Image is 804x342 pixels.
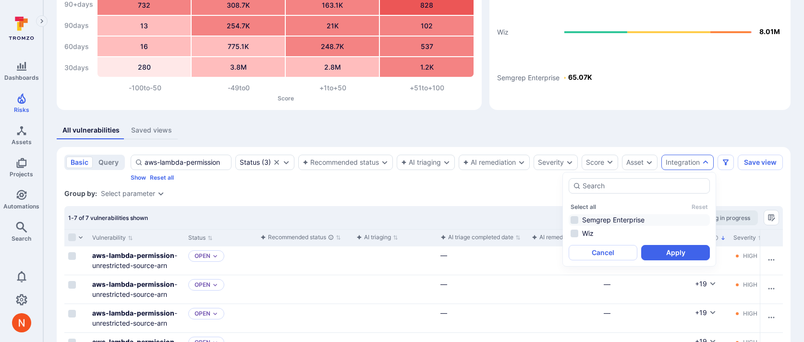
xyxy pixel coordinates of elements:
[380,16,473,36] div: 102
[64,16,93,35] div: 90 days
[353,275,437,304] div: Cell for aiCtx
[150,174,174,181] button: Reset all
[440,233,521,241] button: Sort by function(){return k.createElement(fN.A,{direction:"row",alignItems:"center",gap:4},k.crea...
[666,159,700,166] button: Integration
[88,304,184,332] div: Cell for Vulnerability
[184,275,256,304] div: Cell for Status
[538,159,564,166] button: Severity
[64,275,88,304] div: Cell for selection
[696,214,750,221] span: Triaging in progress
[440,250,524,260] div: —
[600,275,691,304] div: Cell for aiCtx.remediationFinishedAt
[273,159,280,166] button: Clear selection
[437,275,528,304] div: Cell for aiCtx.triageFinishedAt
[64,58,93,77] div: 30 days
[92,280,174,288] b: aws-lambda-permission
[12,138,32,146] span: Assets
[760,246,783,275] div: Cell for
[195,310,210,318] p: Open
[356,233,398,241] button: Sort by function(){return k.createElement(fN.A,{direction:"row",alignItems:"center",gap:4},k.crea...
[691,275,730,304] div: Cell for Score
[401,159,441,166] button: AI triaging
[463,159,516,166] button: AI remediation
[568,73,592,81] text: 65.07K
[64,189,97,198] span: Group by:
[98,83,192,93] div: -100 to -50
[12,313,31,332] img: ACg8ocIprwjrgDQnDsNSk9Ghn5p5-B8DpAKWoJ5Gi9syOE4K59tr4Q=s96-c
[440,308,524,318] div: —
[760,304,783,332] div: Cell for
[702,159,709,166] button: Expand dropdown
[92,309,174,317] b: aws-lambda-permission
[730,246,802,275] div: Cell for Severity
[62,125,120,135] div: All vulnerabilities
[192,16,285,36] div: 254.7K
[145,158,227,167] input: Search vulnerability
[192,37,285,56] div: 775.1K
[566,159,573,166] button: Expand dropdown
[569,228,710,239] li: Wiz
[64,304,88,332] div: Cell for selection
[97,37,191,56] div: 16
[260,233,341,241] button: Sort by function(){return k.createElement(fN.A,{direction:"row",alignItems:"center",gap:4},k.crea...
[240,159,271,166] div: ( 3 )
[695,308,707,318] div: +19
[764,210,779,225] button: Manage columns
[36,15,48,27] button: Expand navigation menu
[604,308,687,318] div: —
[720,233,726,243] p: Sorted by: Highest first
[286,37,379,56] div: 248.7K
[97,16,191,36] div: 13
[381,159,389,166] button: Expand dropdown
[98,95,474,102] p: Score
[68,252,76,260] span: Select row
[192,83,286,93] div: -49 to 0
[759,27,780,36] text: 8.01M
[184,304,256,332] div: Cell for Status
[92,251,177,269] a: aws-lambda-permission-unrestricted-source-arn
[92,234,133,242] button: Sort by Vulnerability
[718,155,734,170] button: Filters
[764,310,779,325] button: Row actions menu
[600,304,691,332] div: Cell for aiCtx.remediationFinishedAt
[582,155,618,170] button: Score
[528,246,600,275] div: Cell for aiCtx.remediationStatus
[497,28,509,37] text: Wiz
[380,57,473,77] div: 1.2K
[440,279,524,289] div: —
[68,310,76,318] span: Select row
[68,233,76,241] span: Select all rows
[240,159,260,166] div: Status
[738,155,783,170] button: Save view
[64,246,88,275] div: Cell for selection
[101,190,155,197] div: Select parameter
[532,232,585,242] div: AI remediation
[440,232,513,242] div: AI triage completed date
[569,214,710,226] li: Semgrep Enterprise
[195,252,210,260] button: Open
[240,159,271,166] button: Status(3)
[626,159,644,166] button: Asset
[569,245,637,260] button: Cancel
[68,214,148,221] span: 1-7 of 7 vulnerabilities shown
[195,281,210,289] p: Open
[157,190,165,197] button: Expand dropdown
[692,203,708,210] button: Reset
[569,178,710,260] div: autocomplete options
[131,174,146,181] button: Show
[66,157,93,168] button: basic
[88,246,184,275] div: Cell for Vulnerability
[92,251,174,259] b: aws-lambda-permission
[583,181,706,191] input: Search
[730,275,802,304] div: Cell for Severity
[571,203,596,210] button: Select all
[256,275,353,304] div: Cell for aiCtx.triageStatus
[282,159,290,166] button: Expand dropdown
[14,106,29,113] span: Risks
[64,37,93,56] div: 60 days
[532,233,593,241] button: Sort by function(){return k.createElement(fN.A,{direction:"row",alignItems:"center",gap:4},k.crea...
